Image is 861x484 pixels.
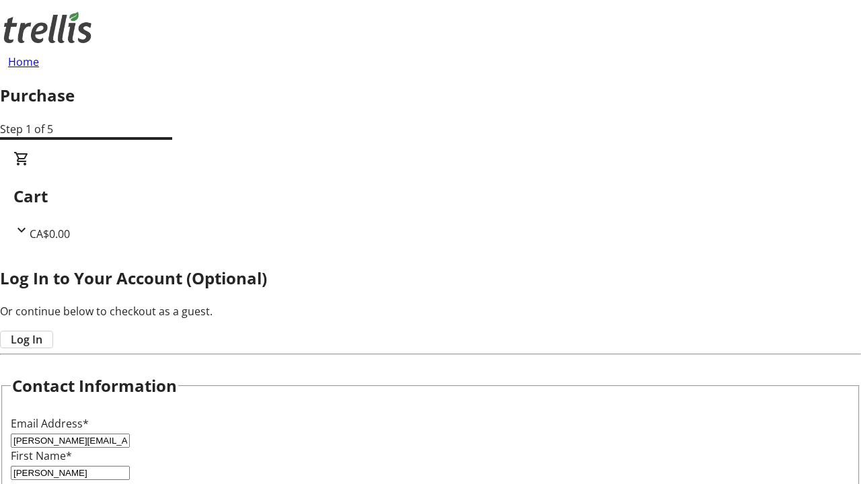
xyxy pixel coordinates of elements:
label: First Name* [11,448,72,463]
h2: Contact Information [12,374,177,398]
h2: Cart [13,184,848,208]
span: CA$0.00 [30,227,70,241]
div: CartCA$0.00 [13,151,848,242]
span: Log In [11,331,42,348]
label: Email Address* [11,416,89,431]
